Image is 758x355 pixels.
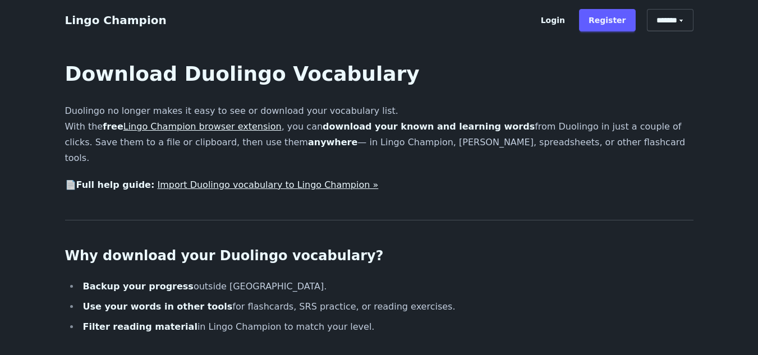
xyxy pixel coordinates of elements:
li: for flashcards, SRS practice, or reading exercises. [80,299,693,315]
strong: anywhere [308,137,357,147]
strong: Backup your progress [83,281,194,292]
a: Login [531,9,575,31]
h1: Download Duolingo Vocabulary [65,63,693,85]
strong: free [103,121,282,132]
strong: Full help guide: [76,179,155,190]
a: Import Duolingo vocabulary to Lingo Champion » [157,179,378,190]
p: 📄 [65,177,693,193]
li: in Lingo Champion to match your level. [80,319,693,335]
h2: Why download your Duolingo vocabulary? [65,247,693,265]
a: Register [579,9,636,31]
strong: Filter reading material [83,321,197,332]
p: Duolingo no longer makes it easy to see or download your vocabulary list. With the , you can from... [65,103,693,166]
a: Lingo Champion [65,13,167,27]
li: outside [GEOGRAPHIC_DATA]. [80,279,693,294]
strong: download your known and learning words [323,121,535,132]
strong: Use your words in other tools [83,301,233,312]
a: Lingo Champion browser extension [123,121,282,132]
